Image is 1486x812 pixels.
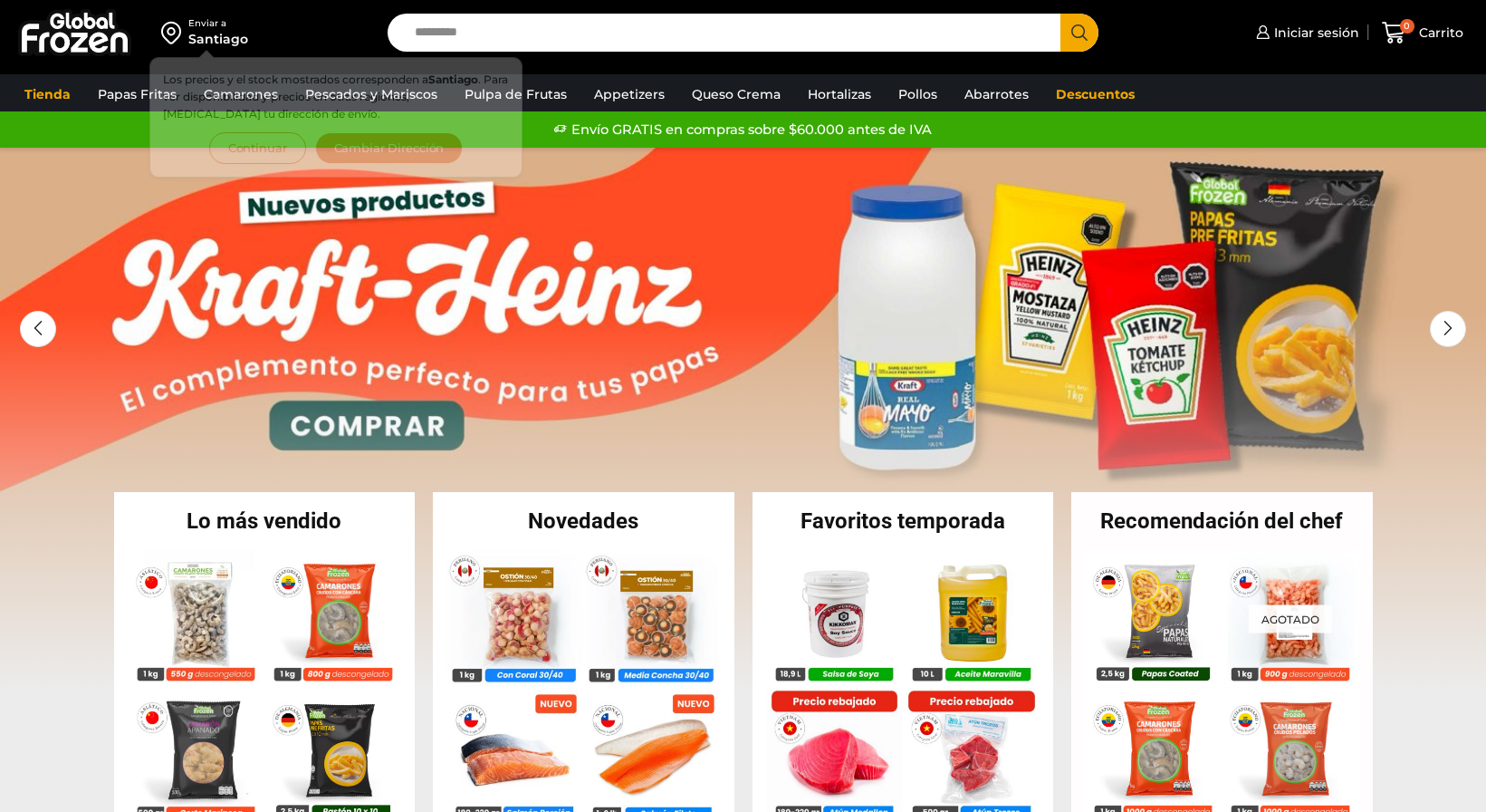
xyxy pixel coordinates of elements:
[585,77,674,111] a: Appetizers
[89,77,186,111] a: Papas Fritas
[163,71,509,123] p: Los precios y el stock mostrados corresponden a . Para ver disponibilidad y precios en otras regi...
[188,17,248,30] div: Enviar a
[1400,19,1414,34] span: 0
[1071,510,1373,532] h2: Recomendación del chef
[1047,77,1144,111] a: Descuentos
[1251,14,1359,51] a: Iniciar sesión
[1377,12,1468,54] a: 0 Carrito
[1430,311,1466,347] div: Next slide
[1060,14,1098,52] button: Search button
[209,132,306,164] button: Continuar
[188,30,248,48] div: Santiago
[1414,24,1463,42] span: Carrito
[683,77,790,111] a: Queso Crema
[15,77,80,111] a: Tienda
[955,77,1038,111] a: Abarrotes
[889,77,946,111] a: Pollos
[161,17,188,48] img: address-field-icon.svg
[753,510,1054,532] h2: Favoritos temporada
[433,510,734,532] h2: Novedades
[114,510,416,532] h2: Lo más vendido
[1270,24,1359,42] span: Iniciar sesión
[428,72,478,86] strong: Santiago
[20,311,56,347] div: Previous slide
[799,77,880,111] a: Hortalizas
[315,132,464,164] button: Cambiar Dirección
[1249,604,1332,633] p: Agotado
